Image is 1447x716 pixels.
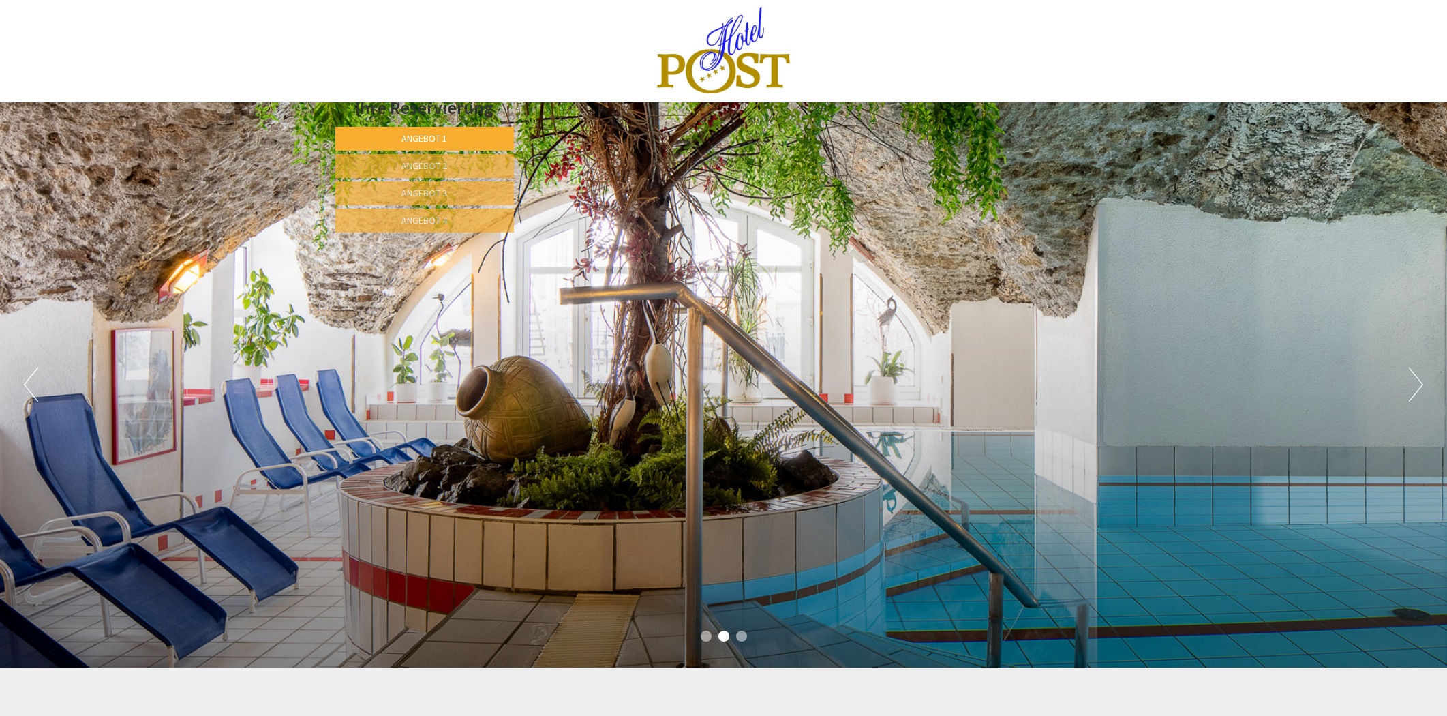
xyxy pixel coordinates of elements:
[24,368,38,402] button: Previous
[1409,368,1423,402] button: Next
[401,160,447,172] span: Angebot 2
[401,214,447,226] span: Angebot 4
[335,95,514,120] div: Ihre Reservierung
[401,132,447,145] span: Angebot 1
[401,187,447,199] span: Angebot 3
